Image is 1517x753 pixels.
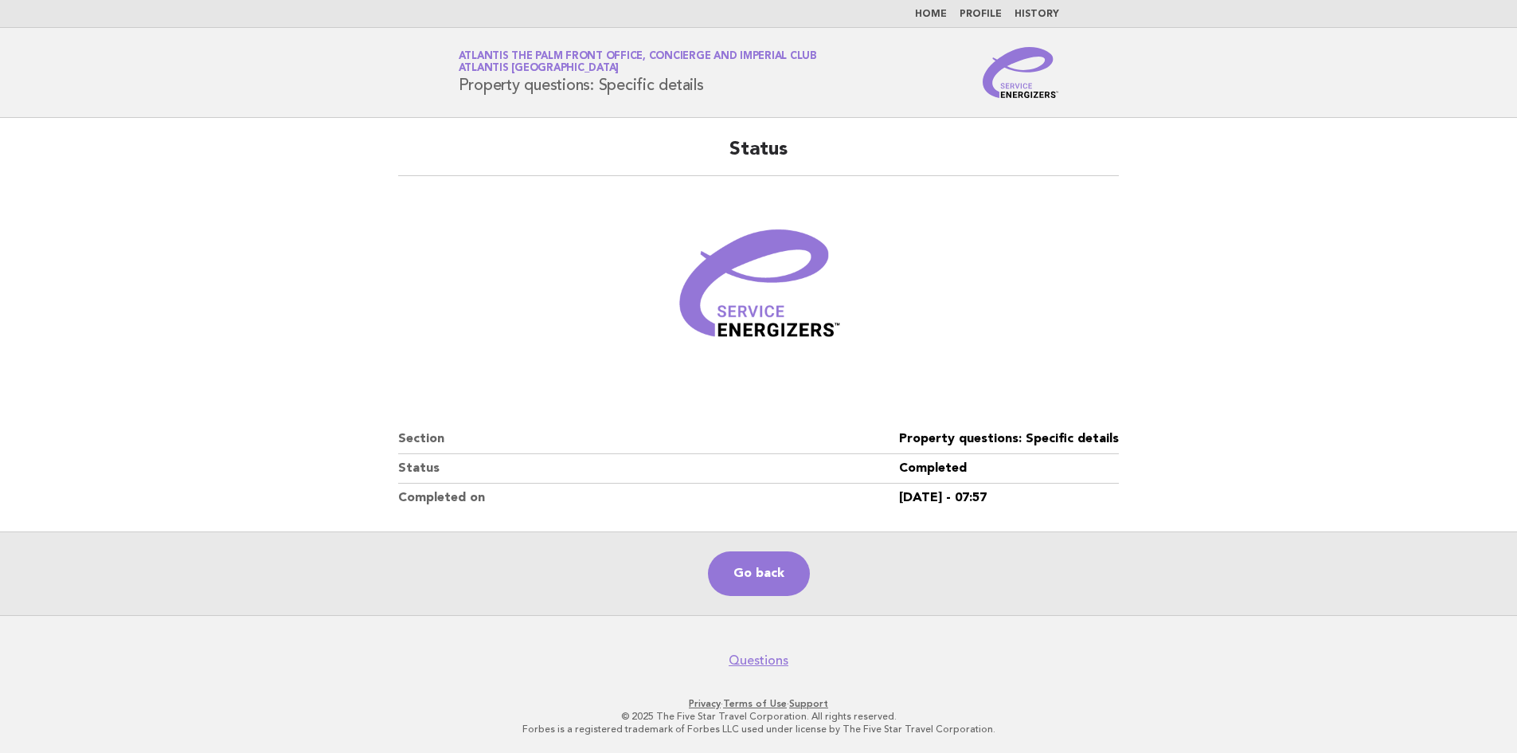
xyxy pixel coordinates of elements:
a: Atlantis The Palm Front Office, Concierge and Imperial ClubAtlantis [GEOGRAPHIC_DATA] [459,51,817,73]
a: Go back [708,551,810,596]
h2: Status [398,137,1119,176]
a: History [1015,10,1059,19]
dt: Completed on [398,484,899,512]
dt: Status [398,454,899,484]
a: Profile [960,10,1002,19]
span: Atlantis [GEOGRAPHIC_DATA] [459,64,620,74]
a: Home [915,10,947,19]
dd: Property questions: Specific details [899,425,1119,454]
img: Service Energizers [983,47,1059,98]
p: · · [272,697,1246,710]
p: Forbes is a registered trademark of Forbes LLC used under license by The Five Star Travel Corpora... [272,723,1246,735]
dd: [DATE] - 07:57 [899,484,1119,512]
a: Questions [729,653,788,669]
p: © 2025 The Five Star Travel Corporation. All rights reserved. [272,710,1246,723]
img: Verified [663,195,854,386]
h1: Property questions: Specific details [459,52,817,93]
a: Privacy [689,698,721,709]
dt: Section [398,425,899,454]
a: Terms of Use [723,698,787,709]
dd: Completed [899,454,1119,484]
a: Support [789,698,828,709]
